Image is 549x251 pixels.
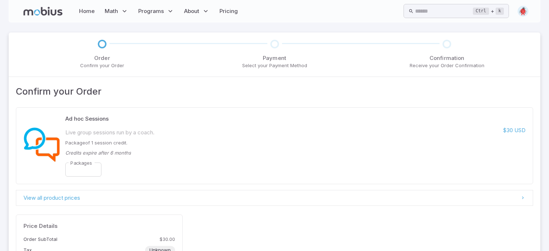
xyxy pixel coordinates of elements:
p: Package of 1 session credit. [65,139,370,147]
p: View all product prices [23,194,80,202]
a: Home [77,3,97,20]
label: Packages [70,160,92,166]
p: Confirm your Order [80,62,124,69]
a: Pricing [217,3,240,20]
p: Order [80,54,124,62]
p: Receive your Order Confirmation [410,62,484,69]
p: Credits expire after 6 months [65,150,367,157]
a: View all product prices [16,190,533,206]
img: circle.svg [518,6,528,17]
div: + [473,7,504,16]
kbd: k [496,8,504,15]
p: Price Details [23,222,175,230]
p: Payment [242,54,307,62]
p: $ 30 USD [503,126,526,134]
p: Order SubTotal [23,236,57,243]
h4: Confirm your Order [16,84,533,99]
p: Confirmation [410,54,484,62]
p: Live group sessions run by a coach. [65,129,370,137]
p: $30.00 [160,236,175,243]
p: Select your Payment Method [242,62,307,69]
span: About [184,7,199,15]
span: Ad hoc Sessions [65,115,370,123]
img: Ad hoc Sessions [23,127,60,162]
span: Math [105,7,118,15]
kbd: Ctrl [473,8,489,15]
span: Programs [138,7,164,15]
